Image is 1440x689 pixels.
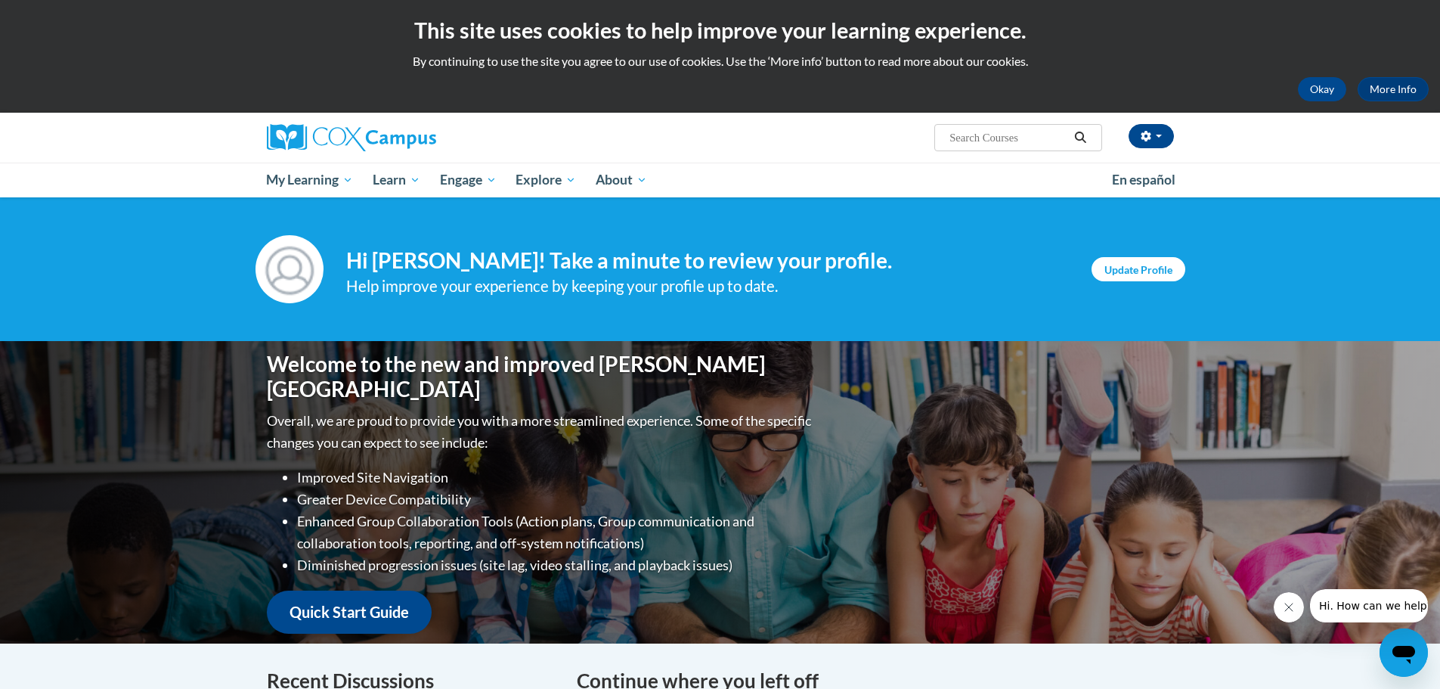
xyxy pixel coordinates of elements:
span: Learn [373,171,420,189]
h1: Welcome to the new and improved [PERSON_NAME][GEOGRAPHIC_DATA] [267,352,815,402]
img: Profile Image [255,235,324,303]
a: Quick Start Guide [267,591,432,634]
a: Engage [430,163,506,197]
li: Diminished progression issues (site lag, video stalling, and playback issues) [297,554,815,576]
button: Okay [1298,77,1346,101]
li: Improved Site Navigation [297,467,815,489]
p: By continuing to use the site you agree to our use of cookies. Use the ‘More info’ button to read... [11,53,1429,70]
button: Account Settings [1129,124,1174,148]
a: About [586,163,657,197]
span: Explore [516,171,576,189]
img: Cox Campus [267,124,436,151]
iframe: Message from company [1310,589,1428,622]
h2: This site uses cookies to help improve your learning experience. [11,15,1429,45]
button: Search [1069,129,1092,147]
iframe: Close message [1274,592,1304,622]
span: En español [1112,172,1175,188]
a: Update Profile [1092,257,1185,281]
span: Engage [440,171,497,189]
li: Greater Device Compatibility [297,489,815,511]
a: Explore [506,163,586,197]
a: Learn [363,163,430,197]
span: Hi. How can we help? [9,11,122,23]
input: Search Courses [948,129,1069,147]
span: About [596,171,647,189]
h4: Hi [PERSON_NAME]! Take a minute to review your profile. [346,248,1069,274]
a: Cox Campus [267,124,554,151]
a: En español [1102,164,1185,196]
span: My Learning [266,171,353,189]
a: More Info [1358,77,1429,101]
li: Enhanced Group Collaboration Tools (Action plans, Group communication and collaboration tools, re... [297,511,815,554]
p: Overall, we are proud to provide you with a more streamlined experience. Some of the specific cha... [267,410,815,454]
iframe: Button to launch messaging window [1380,628,1428,677]
div: Main menu [244,163,1197,197]
div: Help improve your experience by keeping your profile up to date. [346,274,1069,299]
a: My Learning [257,163,364,197]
